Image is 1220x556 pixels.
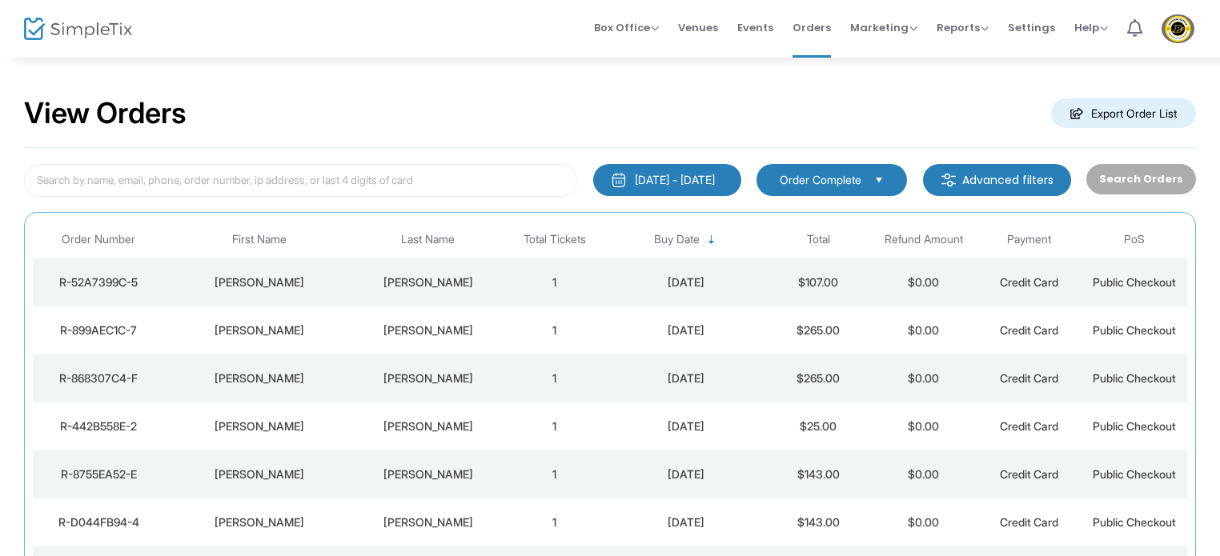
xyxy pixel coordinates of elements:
span: Credit Card [1000,515,1058,529]
span: Credit Card [1000,275,1058,289]
span: Last Name [401,233,455,246]
td: 1 [502,258,608,306]
span: Public Checkout [1093,275,1176,289]
td: $0.00 [871,498,977,546]
div: R-52A7399C-5 [37,274,161,290]
m-button: Advanced filters [923,164,1071,196]
div: Janna [169,418,351,434]
h2: View Orders [24,96,187,131]
span: Order Complete [780,172,861,188]
td: $107.00 [765,258,871,306]
td: 1 [502,354,608,402]
span: Box Office [594,20,659,35]
span: Buy Date [654,233,700,246]
td: $0.00 [871,354,977,402]
div: Christine [169,274,351,290]
div: Williams [359,514,498,530]
div: R-868307C4-F [37,370,161,386]
span: Marketing [850,20,917,35]
div: 10/14/2025 [612,322,762,338]
span: First Name [232,233,287,246]
th: Total Tickets [502,221,608,258]
div: 10/13/2025 [612,370,762,386]
div: Storch [359,274,498,290]
span: Public Checkout [1093,371,1176,385]
div: Levin [359,418,498,434]
div: R-442B558E-2 [37,418,161,434]
th: Total [765,221,871,258]
div: Leslie [169,514,351,530]
span: Public Checkout [1093,467,1176,481]
div: R-899AEC1C-7 [37,322,161,338]
td: $25.00 [765,402,871,450]
div: Dalena [359,322,498,338]
td: $0.00 [871,402,977,450]
div: [DATE] - [DATE] [635,172,715,188]
span: Payment [1007,233,1051,246]
td: $265.00 [765,306,871,354]
div: Ward [359,466,498,482]
span: Orders [793,7,831,48]
td: $0.00 [871,450,977,498]
div: R-8755EA52-E [37,466,161,482]
div: Sarah [169,322,351,338]
span: PoS [1124,233,1145,246]
td: $143.00 [765,450,871,498]
span: Settings [1008,7,1055,48]
span: Venues [678,7,718,48]
div: 10/11/2025 [612,514,762,530]
div: Kimberly [169,466,351,482]
m-button: Export Order List [1051,98,1196,128]
th: Refund Amount [871,221,977,258]
span: Sortable [705,234,718,246]
input: Search by name, email, phone, order number, ip address, or last 4 digits of card [24,164,577,197]
div: 10/11/2025 [612,466,762,482]
td: $265.00 [765,354,871,402]
td: 1 [502,450,608,498]
span: Events [737,7,773,48]
div: R-D044FB94-4 [37,514,161,530]
img: filter [941,172,957,188]
span: Credit Card [1000,467,1058,481]
span: Credit Card [1000,371,1058,385]
td: $143.00 [765,498,871,546]
td: $0.00 [871,258,977,306]
td: 1 [502,402,608,450]
td: 1 [502,306,608,354]
img: monthly [611,172,627,188]
button: [DATE] - [DATE] [593,164,741,196]
div: Christina [169,370,351,386]
span: Reports [937,20,989,35]
div: 10/12/2025 [612,418,762,434]
span: Help [1074,20,1108,35]
span: Credit Card [1000,419,1058,433]
span: Order Number [62,233,135,246]
div: 10/14/2025 [612,274,762,290]
button: Select [868,171,890,189]
span: Credit Card [1000,323,1058,337]
div: Kim [359,370,498,386]
td: 1 [502,498,608,546]
td: $0.00 [871,306,977,354]
span: Public Checkout [1093,419,1176,433]
span: Public Checkout [1093,515,1176,529]
span: Public Checkout [1093,323,1176,337]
